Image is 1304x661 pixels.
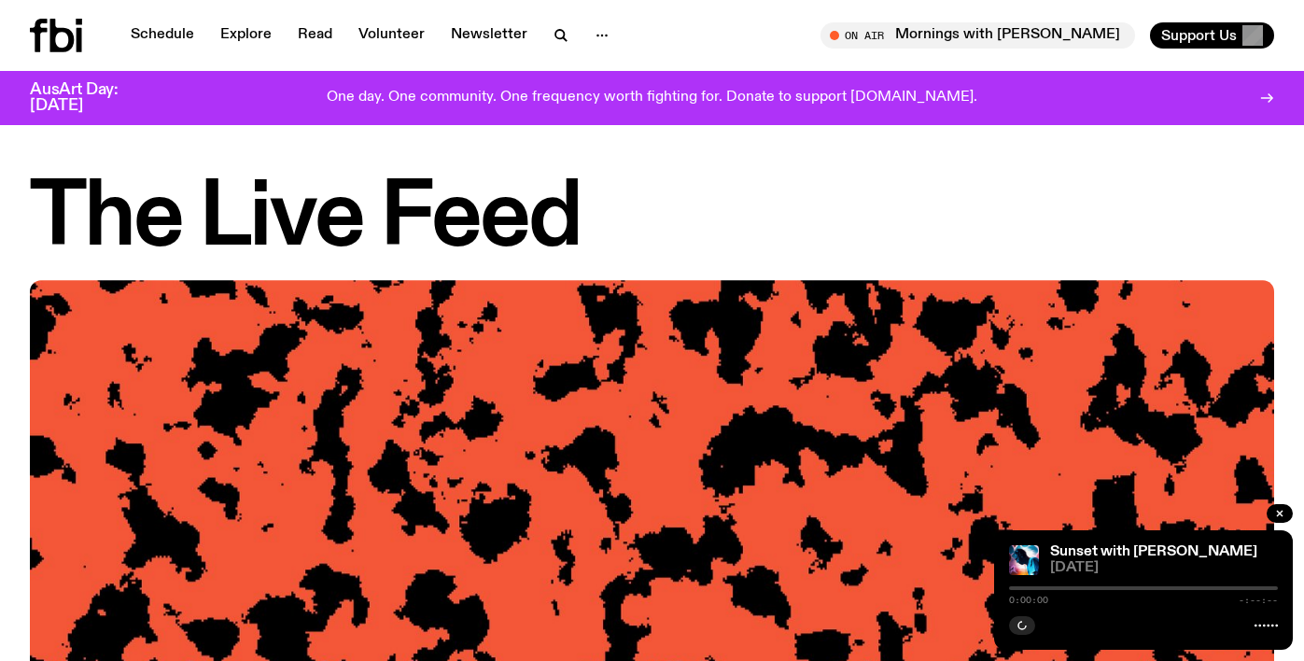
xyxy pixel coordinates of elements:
span: 0:00:00 [1009,596,1048,605]
button: Support Us [1150,22,1274,49]
a: Explore [209,22,283,49]
a: Read [287,22,344,49]
h3: AusArt Day: [DATE] [30,82,149,114]
a: Schedule [119,22,205,49]
span: -:--:-- [1239,596,1278,605]
span: Support Us [1161,27,1237,44]
a: Newsletter [440,22,539,49]
button: On AirMornings with [PERSON_NAME] [820,22,1135,49]
p: One day. One community. One frequency worth fighting for. Donate to support [DOMAIN_NAME]. [327,90,977,106]
h1: The Live Feed [30,177,1274,261]
img: Simon Caldwell stands side on, looking downwards. He has headphones on. Behind him is a brightly ... [1009,545,1039,575]
a: Sunset with [PERSON_NAME] [1050,544,1257,559]
span: [DATE] [1050,561,1278,575]
a: Volunteer [347,22,436,49]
